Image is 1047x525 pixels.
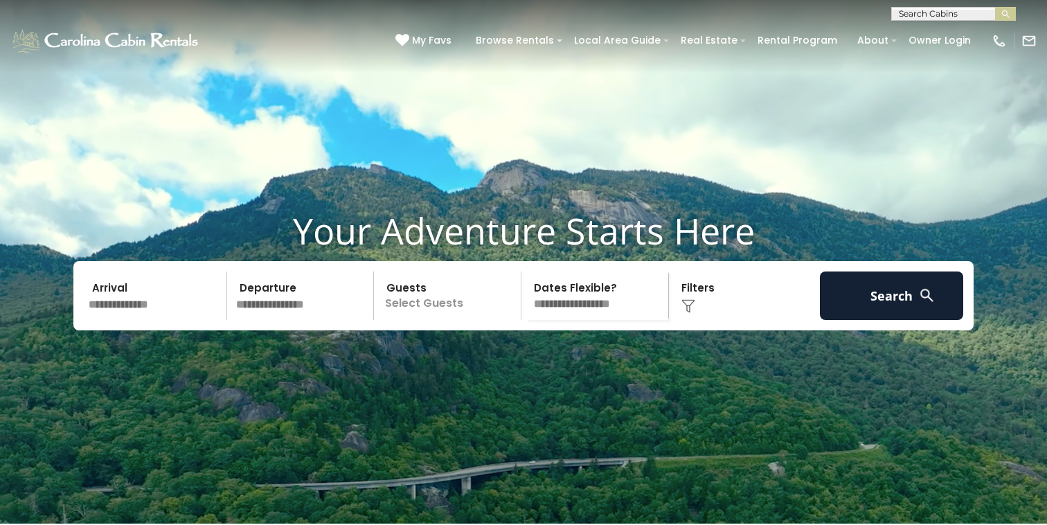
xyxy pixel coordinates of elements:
span: My Favs [412,33,451,48]
img: mail-regular-white.png [1021,33,1037,48]
img: White-1-1-2.png [10,27,202,55]
a: Browse Rentals [469,30,561,51]
a: Owner Login [902,30,978,51]
img: filter--v1.png [681,299,695,313]
a: Rental Program [751,30,844,51]
a: About [850,30,895,51]
a: Local Area Guide [567,30,668,51]
button: Search [820,272,963,320]
img: phone-regular-white.png [992,33,1007,48]
img: search-regular-white.png [918,287,936,304]
p: Select Guests [378,272,521,320]
a: Real Estate [674,30,744,51]
h1: Your Adventure Starts Here [10,209,1037,252]
a: My Favs [395,33,455,48]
